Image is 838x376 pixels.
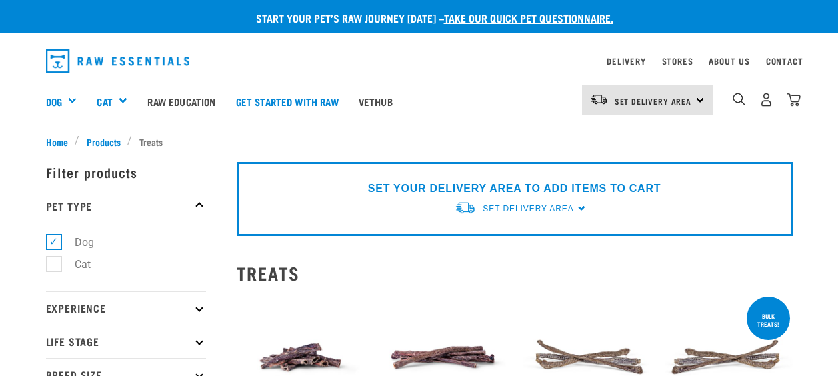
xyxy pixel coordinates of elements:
[46,325,206,358] p: Life Stage
[46,135,68,149] span: Home
[747,306,790,334] div: BULK TREATS!
[35,44,803,78] nav: dropdown navigation
[607,59,645,63] a: Delivery
[46,189,206,222] p: Pet Type
[46,94,62,109] a: Dog
[483,204,573,213] span: Set Delivery Area
[226,75,349,128] a: Get started with Raw
[137,75,225,128] a: Raw Education
[46,135,75,149] a: Home
[368,181,661,197] p: SET YOUR DELIVERY AREA TO ADD ITEMS TO CART
[237,263,793,283] h2: Treats
[53,256,96,273] label: Cat
[662,59,693,63] a: Stores
[97,94,112,109] a: Cat
[46,135,793,149] nav: breadcrumbs
[79,135,127,149] a: Products
[590,93,608,105] img: van-moving.png
[46,155,206,189] p: Filter products
[349,75,403,128] a: Vethub
[787,93,801,107] img: home-icon@2x.png
[709,59,749,63] a: About Us
[615,99,692,103] span: Set Delivery Area
[46,49,190,73] img: Raw Essentials Logo
[455,201,476,215] img: van-moving.png
[46,291,206,325] p: Experience
[444,15,613,21] a: take our quick pet questionnaire.
[766,59,803,63] a: Contact
[53,234,99,251] label: Dog
[733,93,745,105] img: home-icon-1@2x.png
[87,135,121,149] span: Products
[759,93,773,107] img: user.png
